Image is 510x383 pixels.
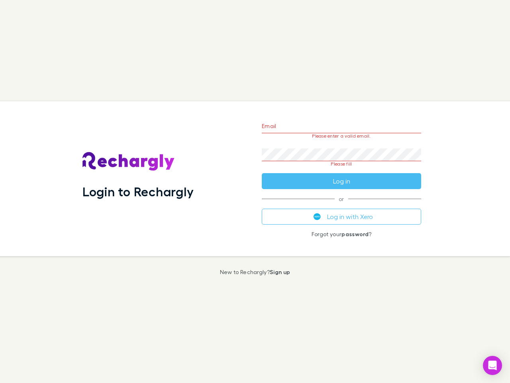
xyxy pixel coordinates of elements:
p: Please fill [262,161,421,167]
a: Sign up [270,268,290,275]
button: Log in [262,173,421,189]
button: Log in with Xero [262,209,421,225]
a: password [341,231,369,237]
h1: Login to Rechargly [82,184,194,199]
p: Please enter a valid email. [262,133,421,139]
img: Xero's logo [314,213,321,220]
p: Forgot your ? [262,231,421,237]
img: Rechargly's Logo [82,152,175,171]
div: Open Intercom Messenger [483,356,502,375]
p: New to Rechargly? [220,269,290,275]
